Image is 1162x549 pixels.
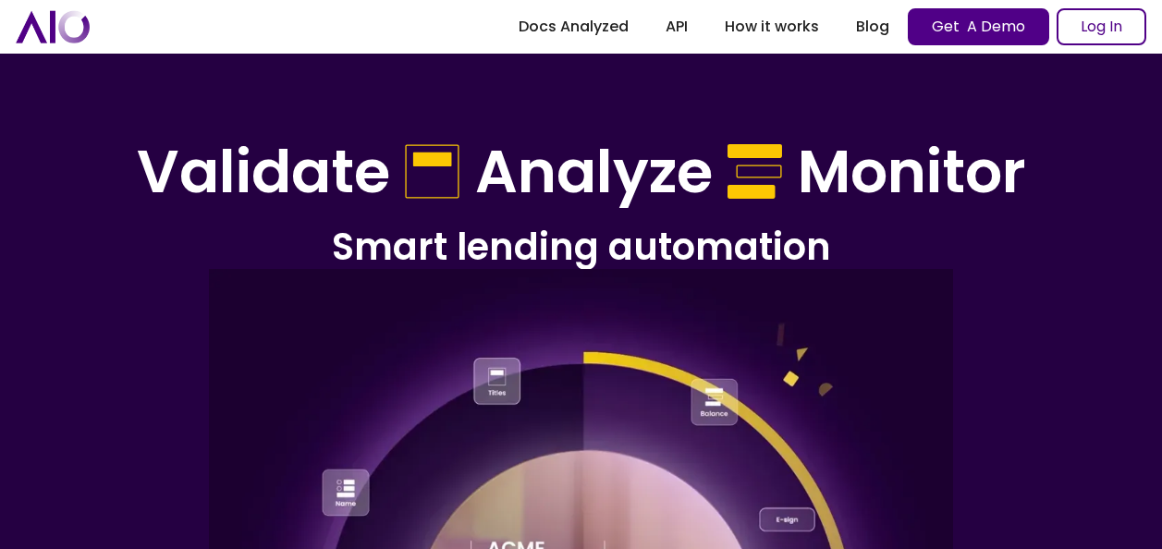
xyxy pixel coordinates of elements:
a: How it works [706,10,838,43]
a: Blog [838,10,908,43]
a: Log In [1057,8,1146,45]
a: API [647,10,706,43]
h2: Smart lending automation [55,223,1108,271]
a: Docs Analyzed [500,10,647,43]
h1: Validate [137,137,390,208]
a: Get A Demo [908,8,1049,45]
h1: Monitor [798,137,1026,208]
a: home [16,10,90,43]
h1: Analyze [475,137,713,208]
